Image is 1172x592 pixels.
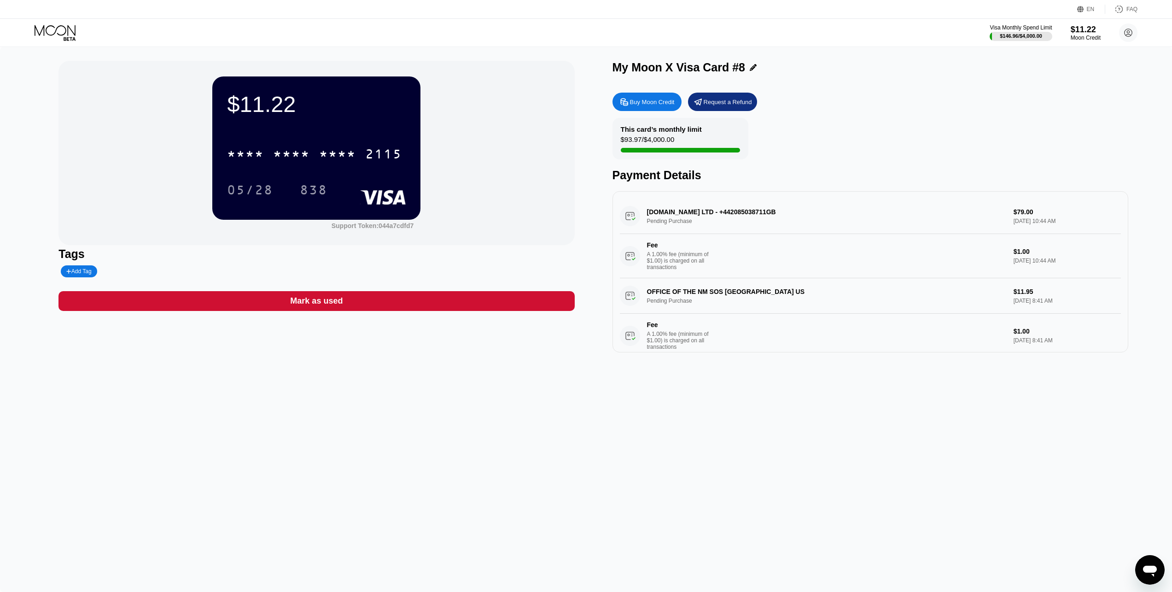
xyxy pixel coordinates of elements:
div: $11.22 [1071,25,1101,35]
div: $146.96 / $4,000.00 [1000,33,1042,39]
div: $11.22 [227,91,406,117]
div: Mark as used [58,291,574,311]
div: Buy Moon Credit [612,93,682,111]
div: 05/28 [227,184,273,199]
div: $1.00 [1014,248,1121,255]
div: A 1.00% fee (minimum of $1.00) is charged on all transactions [647,251,716,270]
div: My Moon X Visa Card #8 [612,61,746,74]
div: FeeA 1.00% fee (minimum of $1.00) is charged on all transactions$1.00[DATE] 8:41 AM [620,314,1121,358]
div: Buy Moon Credit [630,98,675,106]
div: Add Tag [66,268,91,275]
div: FAQ [1105,5,1137,14]
div: $1.00 [1014,328,1121,335]
div: FeeA 1.00% fee (minimum of $1.00) is charged on all transactions$1.00[DATE] 10:44 AM [620,234,1121,278]
div: 838 [300,184,327,199]
div: 838 [293,178,334,201]
div: $93.97 / $4,000.00 [621,135,675,148]
div: Request a Refund [704,98,752,106]
div: Visa Monthly Spend Limit$146.96/$4,000.00 [990,24,1052,41]
div: FAQ [1126,6,1137,12]
div: EN [1077,5,1105,14]
div: [DATE] 8:41 AM [1014,337,1121,344]
div: Add Tag [61,265,97,277]
div: Mark as used [290,296,343,306]
iframe: Button to launch messaging window [1135,555,1165,585]
div: 2115 [365,148,402,163]
div: Support Token: 044a7cdfd7 [332,222,414,229]
div: Moon Credit [1071,35,1101,41]
div: This card’s monthly limit [621,125,702,133]
div: Fee [647,241,711,249]
div: Request a Refund [688,93,757,111]
div: Tags [58,247,574,261]
div: Visa Monthly Spend Limit [990,24,1052,31]
div: Payment Details [612,169,1128,182]
div: EN [1087,6,1095,12]
div: $11.22Moon Credit [1071,25,1101,41]
div: Fee [647,321,711,328]
div: 05/28 [220,178,280,201]
div: [DATE] 10:44 AM [1014,258,1121,264]
div: Support Token:044a7cdfd7 [332,222,414,229]
div: A 1.00% fee (minimum of $1.00) is charged on all transactions [647,331,716,350]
